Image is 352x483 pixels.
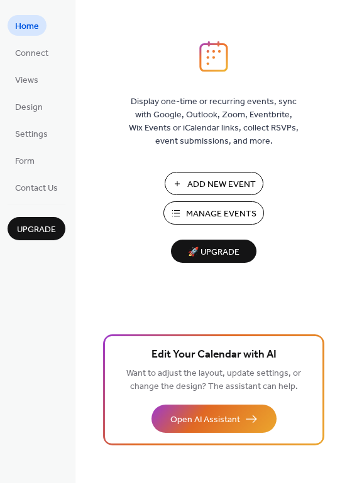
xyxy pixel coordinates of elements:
[15,101,43,114] span: Design
[165,172,263,195] button: Add New Event
[8,42,56,63] a: Connect
[8,123,55,144] a: Settings
[8,96,50,117] a: Design
[15,182,58,195] span: Contact Us
[8,177,65,198] a: Contact Us
[17,223,56,236] span: Upgrade
[15,20,39,33] span: Home
[15,128,48,141] span: Settings
[186,208,256,221] span: Manage Events
[151,405,277,433] button: Open AI Assistant
[163,201,264,225] button: Manage Events
[8,217,65,240] button: Upgrade
[187,178,256,191] span: Add New Event
[8,15,47,36] a: Home
[171,240,256,263] button: 🚀 Upgrade
[15,155,35,168] span: Form
[8,150,42,171] a: Form
[8,69,46,90] a: Views
[179,244,249,261] span: 🚀 Upgrade
[126,365,301,395] span: Want to adjust the layout, update settings, or change the design? The assistant can help.
[15,74,38,87] span: Views
[199,41,228,72] img: logo_icon.svg
[170,413,240,427] span: Open AI Assistant
[15,47,48,60] span: Connect
[151,346,277,364] span: Edit Your Calendar with AI
[129,95,299,148] span: Display one-time or recurring events, sync with Google, Outlook, Zoom, Eventbrite, Wix Events or ...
